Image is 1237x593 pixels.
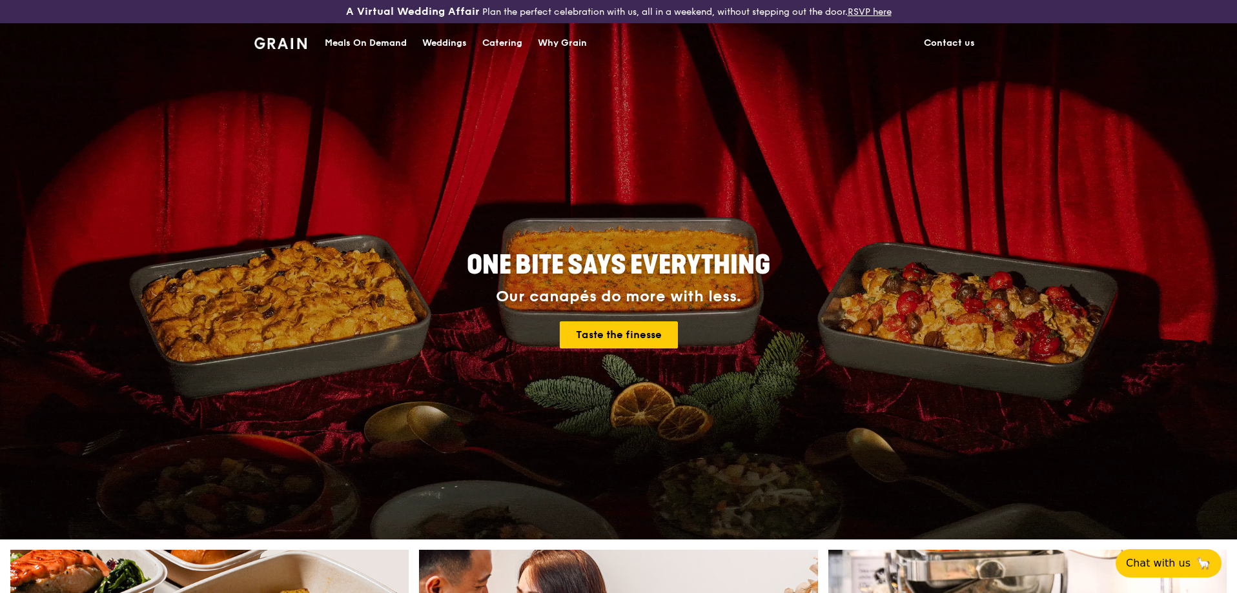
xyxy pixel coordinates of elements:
a: GrainGrain [254,23,307,61]
div: Meals On Demand [325,24,407,63]
div: Our canapés do more with less. [386,288,851,306]
h3: A Virtual Wedding Affair [346,5,480,18]
a: Weddings [414,24,475,63]
a: Taste the finesse [560,321,678,348]
a: Contact us [916,24,983,63]
div: Weddings [422,24,467,63]
span: 🦙 [1196,556,1211,571]
div: Why Grain [538,24,587,63]
span: Chat with us [1126,556,1191,571]
div: Catering [482,24,522,63]
img: Grain [254,37,307,49]
a: Catering [475,24,530,63]
a: Why Grain [530,24,595,63]
span: ONE BITE SAYS EVERYTHING [467,250,770,281]
div: Plan the perfect celebration with us, all in a weekend, without stepping out the door. [247,5,990,18]
a: RSVP here [848,6,892,17]
button: Chat with us🦙 [1116,549,1222,578]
